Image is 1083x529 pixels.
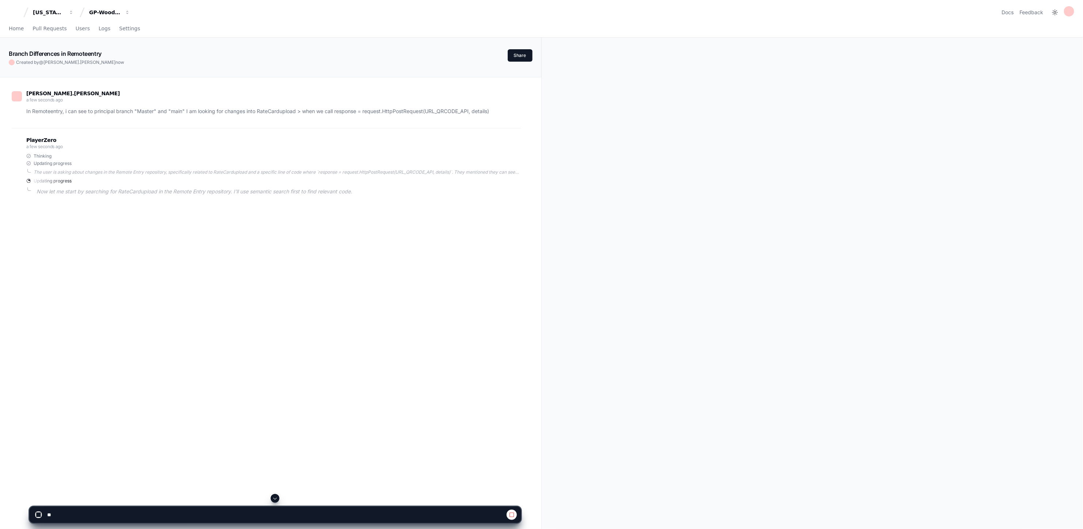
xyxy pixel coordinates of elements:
button: GP-WoodOps [86,6,133,19]
div: [US_STATE] Pacific [33,9,64,16]
span: Logs [99,26,110,31]
span: Updating progress [34,161,72,166]
p: In Remoteentry, i can see to principal branch "Master" and "main" I am looking for changes into R... [26,107,521,116]
span: Home [9,26,24,31]
span: now [115,59,124,65]
span: Updating progress [34,178,72,184]
p: Now let me start by searching for RateCardupload in the Remote Entry repository. I'll use semanti... [37,188,521,196]
span: Settings [119,26,140,31]
a: Pull Requests [33,20,66,37]
span: Pull Requests [33,26,66,31]
a: Users [76,20,90,37]
span: a few seconds ago [26,144,63,149]
button: Feedback [1020,9,1044,16]
button: Share [508,49,533,62]
app-text-character-animate: Branch Differences in Remoteentry [9,50,102,57]
div: GP-WoodOps [89,9,121,16]
span: PlayerZero [26,138,56,142]
button: [US_STATE] Pacific [30,6,77,19]
span: Created by [16,59,124,65]
span: a few seconds ago [26,97,63,103]
a: Settings [119,20,140,37]
span: Users [76,26,90,31]
span: @ [39,59,43,65]
a: Logs [99,20,110,37]
span: [PERSON_NAME].[PERSON_NAME] [43,59,115,65]
span: Thinking [34,153,52,159]
a: Docs [1002,9,1014,16]
a: Home [9,20,24,37]
div: The user is asking about changes in the Remote Entry repository, specifically related to RateCard... [34,169,521,175]
span: [PERSON_NAME].[PERSON_NAME] [26,90,120,96]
